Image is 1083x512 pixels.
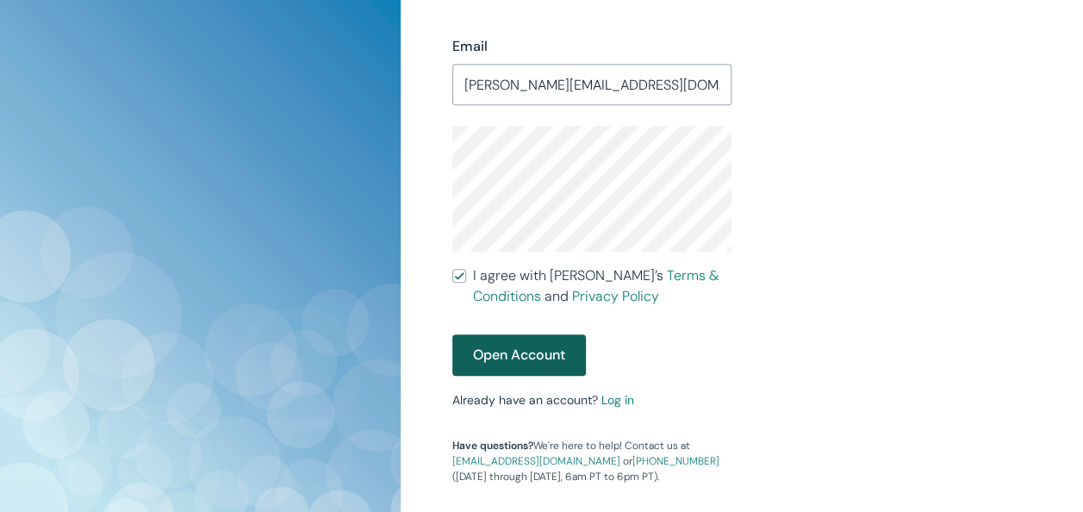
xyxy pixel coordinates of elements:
[452,439,533,453] strong: Have questions?
[452,36,488,57] label: Email
[572,287,659,305] a: Privacy Policy
[473,265,731,307] span: I agree with [PERSON_NAME]’s and
[452,438,731,484] p: We're here to help! Contact us at or ([DATE] through [DATE], 6am PT to 6pm PT).
[601,392,634,408] a: Log in
[452,334,586,376] button: Open Account
[452,454,620,468] a: [EMAIL_ADDRESS][DOMAIN_NAME]
[452,392,634,408] small: Already have an account?
[632,454,719,468] a: [PHONE_NUMBER]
